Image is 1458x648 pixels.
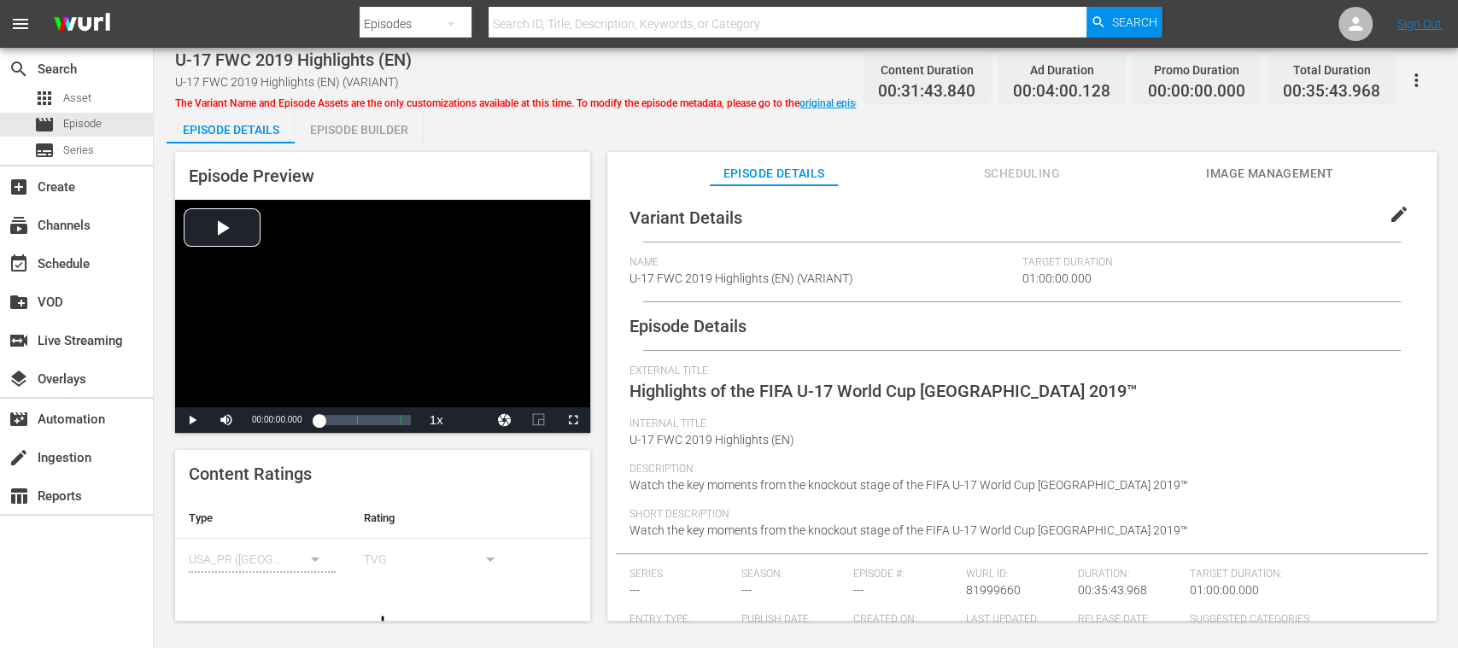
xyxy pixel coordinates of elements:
[957,163,1086,184] span: Scheduling
[1013,82,1110,102] span: 00:04:00.128
[629,207,742,228] span: Variant Details
[175,97,875,109] span: The Variant Name and Episode Assets are the only customizations available at this time. To modify...
[1190,583,1259,597] span: 01:00:00.000
[167,109,295,150] div: Episode Details
[9,409,29,429] span: Automation
[34,114,55,135] span: Episode
[853,583,864,597] span: ---
[1283,58,1380,82] div: Total Duration
[34,140,55,161] span: Series
[629,508,1406,522] span: Short Description
[1389,204,1409,225] span: edit
[175,200,590,433] div: Video Player
[252,415,302,424] span: 00:00:00.000
[488,407,522,433] button: Jump To Time
[741,583,752,597] span: ---
[167,109,295,143] button: Episode Details
[966,583,1021,597] span: 81999660
[1078,568,1181,581] span: Duration:
[9,215,29,236] span: Channels
[710,163,838,184] span: Episode Details
[1190,613,1406,627] span: Suggested Categories:
[9,369,29,389] span: Overlays
[1397,17,1442,31] a: Sign Out
[63,90,91,107] span: Asset
[295,109,423,143] button: Episode Builder
[189,166,314,186] span: Episode Preview
[1148,82,1245,102] span: 00:00:00.000
[1086,7,1162,38] button: Search
[189,535,336,583] div: USA_PR ([GEOGRAPHIC_DATA] ([GEOGRAPHIC_DATA]))
[189,464,312,484] span: Content Ratings
[522,407,556,433] button: Picture-in-Picture
[799,97,872,109] a: original episode
[629,478,1188,492] span: Watch the key moments from the knockout stage of the FIFA U-17 World Cup [GEOGRAPHIC_DATA] 2019™
[10,14,31,34] span: menu
[175,407,209,433] button: Play
[175,50,412,70] span: U-17 FWC 2019 Highlights (EN)
[556,407,590,433] button: Fullscreen
[966,613,1069,627] span: Last Updated:
[741,568,845,581] span: Season:
[1078,613,1181,627] span: Release Date:
[9,254,29,274] span: Schedule
[9,59,29,79] span: Search
[629,583,640,597] span: ---
[629,463,1406,476] span: Description
[1013,58,1110,82] div: Ad Duration
[629,417,1406,431] span: Internal Title
[629,568,733,581] span: Series:
[629,433,794,447] span: U-17 FWC 2019 Highlights (EN)
[1379,194,1420,235] button: edit
[41,4,123,44] img: ans4CAIJ8jUAAAAAAAAAAAAAAAAAAAAAAAAgQb4GAAAAAAAAAAAAAAAAAAAAAAAAJMjXAAAAAAAAAAAAAAAAAAAAAAAAgAT5G...
[9,177,29,197] span: Create
[878,58,975,82] div: Content Duration
[175,498,349,539] th: Type
[1111,7,1156,38] span: Search
[629,365,1406,378] span: External Title
[629,381,1138,401] span: Highlights of the FIFA U-17 World Cup [GEOGRAPHIC_DATA] 2019™
[853,568,957,581] span: Episode #:
[175,75,399,89] span: U-17 FWC 2019 Highlights (EN) (VARIANT)
[63,115,102,132] span: Episode
[295,109,423,150] div: Episode Builder
[629,271,853,285] span: U-17 FWC 2019 Highlights (EN) (VARIANT)
[629,316,747,336] span: Episode Details
[966,568,1069,581] span: Wurl ID:
[629,613,733,627] span: Entry Type:
[1283,82,1380,102] span: 00:35:43.968
[9,292,29,312] span: VOD
[853,613,957,627] span: Created On:
[878,82,975,102] span: 00:31:43.840
[9,486,29,506] span: Reports
[1078,583,1147,597] span: 00:35:43.968
[1206,163,1334,184] span: Image Management
[349,498,524,539] th: Rating
[629,256,1014,270] span: Name
[63,142,94,159] span: Series
[1148,58,1245,82] div: Promo Duration
[209,407,243,433] button: Mute
[34,88,55,108] span: Asset
[1022,271,1091,285] span: 01:00:00.000
[9,447,29,468] span: Ingestion
[319,415,410,425] div: Progress Bar
[175,498,590,592] table: simple table
[363,535,510,583] div: TVG
[1022,256,1249,270] span: Target Duration
[741,613,845,627] span: Publish Date:
[1190,568,1406,581] span: Target Duration:
[9,330,29,351] span: Live Streaming
[629,523,1188,537] span: Watch the key moments from the knockout stage of the FIFA U-17 World Cup [GEOGRAPHIC_DATA] 2019™
[419,407,454,433] button: Playback Rate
